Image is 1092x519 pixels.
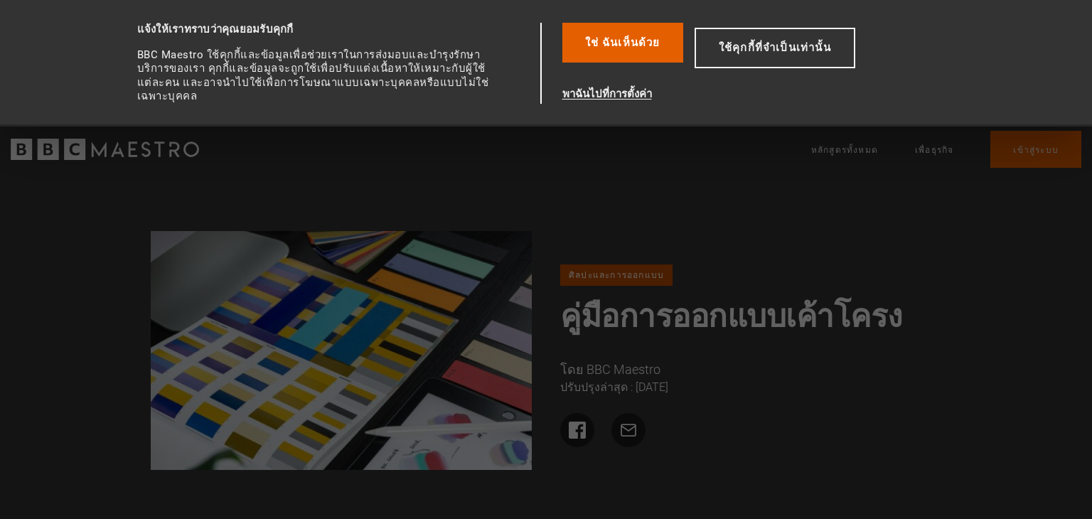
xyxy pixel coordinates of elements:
a: ศิลปะและการออกแบบ [560,264,673,286]
font: แจ้งให้เราทราบว่าคุณยอมรับคุกกี้ [137,23,294,36]
font: คู่มือการออกแบบเค้าโครง [560,293,902,335]
font: ใช้คุกกี้ที่จำเป็นเท่านั้น [719,41,831,54]
nav: หลัก [811,131,1081,167]
font: ศิลปะและการออกแบบ [569,270,664,280]
button: พาฉันไปที่การตั้งค่า [562,85,966,102]
font: หลักสูตรทั้งหมด [811,145,878,155]
font: เพื่อธุรกิจ [915,145,953,155]
a: เพื่อธุรกิจ [915,143,953,157]
button: ใช้คุกกี้ที่จำเป็นเท่านั้น [695,28,855,68]
button: ใช่ ฉันเห็นด้วย [562,23,683,63]
font: ปรับปรุงล่าสุด : [DATE] [560,380,668,394]
font: BBC Maestro ใช้คุกกี้และข้อมูลเพื่อช่วยเราในการส่งมอบและบำรุงรักษาบริการของเรา คุกกี้และข้อมูลจะถ... [137,48,489,103]
font: BBC Maestro [587,362,660,377]
svg: บีบีซี มาเอสโตร [11,139,199,160]
font: โดย [560,362,584,377]
font: พาฉันไปที่การตั้งค่า [562,87,652,100]
font: เข้าสู่ระบบ [1013,145,1059,155]
a: เข้าสู่ระบบ [990,131,1081,167]
font: ใช่ ฉันเห็นด้วย [585,36,660,49]
a: หลักสูตรทั้งหมด [811,143,878,157]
